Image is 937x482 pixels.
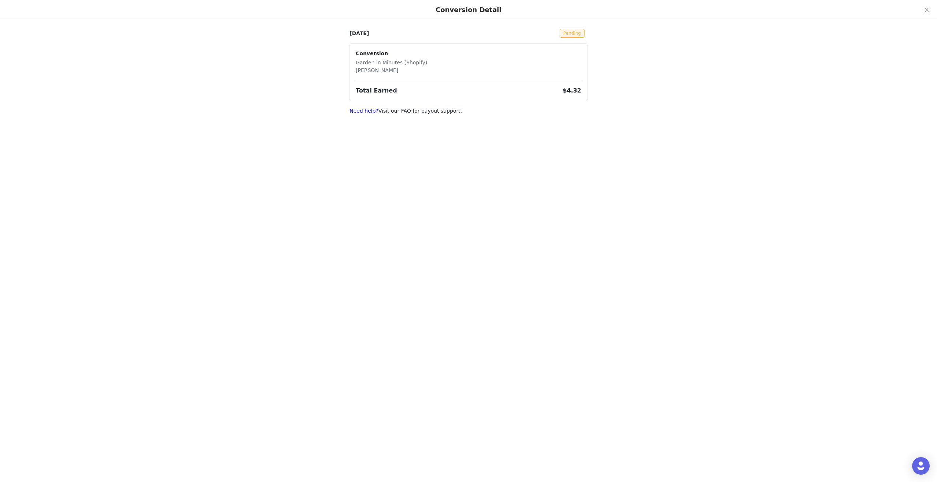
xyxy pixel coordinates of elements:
[436,6,501,14] div: Conversion Detail
[356,50,428,57] p: Conversion
[350,107,587,115] p: Visit our FAQ for payout support.
[350,30,369,37] p: [DATE]
[350,108,378,114] a: Need help?
[356,59,428,67] p: Garden in Minutes (Shopify)
[924,7,930,13] i: icon: close
[912,457,930,475] div: Open Intercom Messenger
[356,67,428,74] p: [PERSON_NAME]
[560,29,585,38] span: Pending
[563,87,581,94] span: $4.32
[356,86,397,95] h3: Total Earned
